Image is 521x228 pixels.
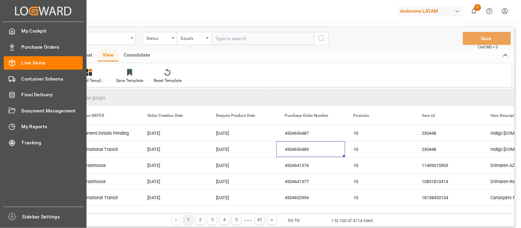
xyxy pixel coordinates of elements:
div: ● ● ● [244,218,252,223]
div: 10831810414 [414,173,483,189]
span: Order Creation Date [147,113,183,118]
span: Purchase Order Number [285,113,328,118]
div: [DATE] [208,173,276,189]
button: show 2 new notifications [466,3,482,19]
a: My Cockpit [4,24,83,38]
div: 4504656489 [276,141,345,157]
div: 1 to 100 of 4114 rows [331,217,373,224]
div: 18158430134 [414,190,483,205]
div: 4 [220,216,229,224]
div: [DATE] [208,206,276,221]
div: Standard Templates [71,77,106,84]
div: [DATE] [139,125,208,141]
div: Save Template [116,77,143,84]
div: 11409015903 [414,157,483,173]
div: International Transit [79,190,131,206]
div: Reset Template [154,77,182,84]
div: [DATE] [139,190,208,205]
div: 4504641377 [276,173,345,189]
span: My Reports [22,123,83,130]
a: Purchase Orders [4,40,83,53]
span: Require Product Date [216,113,255,118]
span: Container Schema [22,75,83,83]
button: open menu [177,32,211,45]
div: 4504656487 [276,125,345,141]
div: 10 [353,190,406,206]
div: 230448 [414,206,483,221]
div: [DATE] [208,157,276,173]
button: Help Center [482,3,497,19]
div: View [98,50,118,61]
div: International Transit [79,142,131,157]
a: Line Items [4,56,83,70]
div: Shipment Details Pending [79,125,131,141]
span: Item Description [491,113,521,118]
span: Status IMPEX [79,113,104,118]
div: 4504641374 [276,157,345,173]
div: [DATE] [208,190,276,205]
button: search button [314,32,329,45]
span: Tracking [22,139,83,146]
a: Document Management [4,104,83,117]
span: Item Id [422,113,435,118]
span: Final Delivery [22,91,83,98]
div: In Warehouse [79,158,131,173]
span: 2 [474,4,481,11]
div: 230448 [414,141,483,157]
div: 10 [353,158,406,173]
div: 4504656488 [276,206,345,221]
a: Tracking [4,136,83,149]
div: 1 [184,216,193,224]
a: Container Schema [4,72,83,85]
button: Save [463,32,511,45]
div: 230448 [414,125,483,141]
div: 5 [232,216,241,224]
div: Shipment Details Pending [79,206,131,222]
span: My Cockpit [22,27,83,35]
span: Ctrl/CMD + S [478,45,498,50]
a: My Reports [4,120,83,133]
div: [DATE] [139,173,208,189]
div: Equals [181,34,204,41]
div: 10 [353,174,406,190]
div: Status [146,34,170,41]
input: Type to search [211,32,314,45]
div: In Warehouse [79,174,131,190]
div: 10 [353,142,406,157]
div: 42 [256,216,264,224]
div: [DATE] [208,141,276,157]
div: Archroma LATAM [398,6,464,16]
a: Final Delivery [4,88,83,101]
span: Posición [353,113,370,118]
div: 2 [196,216,205,224]
span: Sidebar Settings [22,213,84,220]
div: Go To: [288,217,301,224]
button: open menu [143,32,177,45]
div: [DATE] [208,125,276,141]
div: 10 [353,206,406,222]
button: Archroma LATAM [398,4,466,17]
div: Consolidate [118,50,155,61]
div: 4504652994 [276,190,345,205]
span: Line Items [22,59,83,67]
div: [DATE] [139,157,208,173]
div: [DATE] [139,141,208,157]
div: 3 [208,216,217,224]
span: Document Management [22,107,83,115]
div: [DATE] [139,206,208,221]
div: 10 [353,125,406,141]
span: Purchase Orders [22,44,83,51]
